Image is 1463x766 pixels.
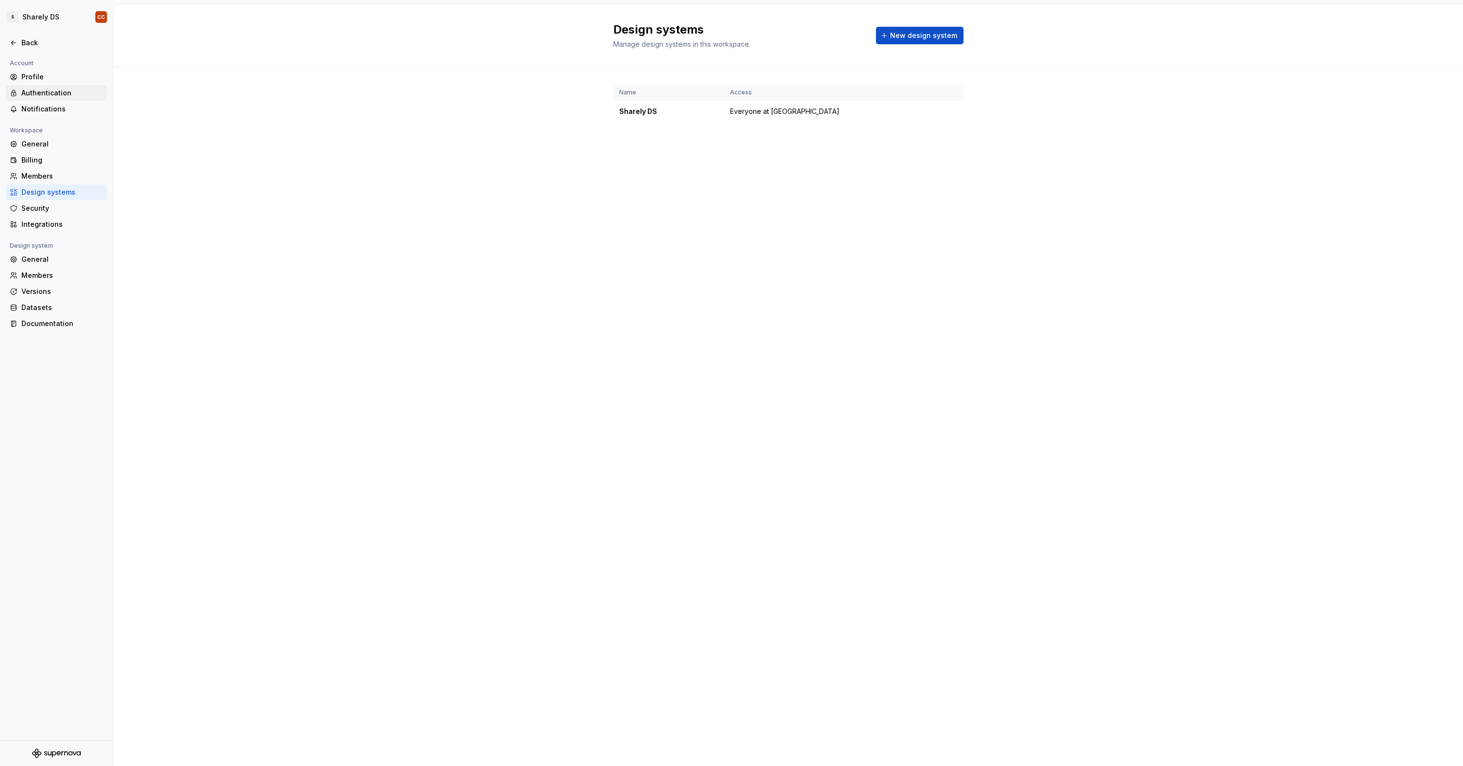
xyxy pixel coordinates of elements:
a: Documentation [6,316,107,331]
div: Back [21,38,103,48]
a: General [6,136,107,152]
a: Members [6,268,107,283]
div: Design system [6,240,57,252]
div: Design systems [21,187,103,197]
span: New design system [890,31,957,40]
div: Billing [21,155,103,165]
a: General [6,252,107,267]
div: Account [6,57,37,69]
div: Integrations [21,219,103,229]
div: Documentation [21,319,103,328]
div: General [21,139,103,149]
span: Everyone at [GEOGRAPHIC_DATA] [730,107,839,116]
a: Design systems [6,184,107,200]
a: Security [6,201,107,216]
button: New design system [876,27,963,44]
div: General [21,255,103,264]
div: Sharely DS [22,12,59,22]
a: Notifications [6,101,107,117]
div: CC [97,13,105,21]
div: Sharely DS [619,107,718,116]
div: Notifications [21,104,103,114]
div: Datasets [21,303,103,312]
div: Authentication [21,88,103,98]
div: Members [21,271,103,280]
div: Security [21,203,103,213]
svg: Supernova Logo [32,748,81,758]
a: Datasets [6,300,107,315]
a: Authentication [6,85,107,101]
a: Members [6,168,107,184]
div: Workspace [6,125,47,136]
a: Back [6,35,107,51]
a: Versions [6,284,107,299]
button: SSharely DSCC [2,6,111,28]
div: Versions [21,287,103,296]
div: Profile [21,72,103,82]
th: Access [724,85,869,101]
th: Name [613,85,724,101]
h2: Design systems [613,22,864,37]
a: Integrations [6,217,107,232]
a: Billing [6,152,107,168]
span: Manage design systems in this workspace. [613,40,750,48]
div: S [7,11,18,23]
div: Members [21,171,103,181]
a: Profile [6,69,107,85]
